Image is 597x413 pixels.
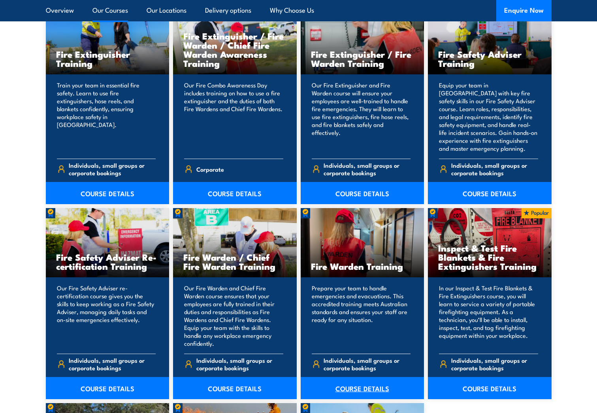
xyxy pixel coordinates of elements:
p: In our Inspect & Test Fire Blankets & Fire Extinguishers course, you will learn to service a vari... [439,284,538,347]
h3: Inspect & Test Fire Blankets & Fire Extinguishers Training [438,243,541,271]
a: COURSE DETAILS [301,377,424,399]
h3: Fire Extinguisher / Fire Warden / Chief Fire Warden Awareness Training [183,31,286,68]
h3: Fire Warden / Chief Fire Warden Training [183,252,286,271]
h3: Fire Extinguisher / Fire Warden Training [311,49,414,68]
a: COURSE DETAILS [46,182,169,204]
span: Individuals, small groups or corporate bookings [69,161,156,176]
a: COURSE DETAILS [428,377,552,399]
p: Prepare your team to handle emergencies and evacuations. This accredited training meets Australia... [312,284,411,347]
span: Individuals, small groups or corporate bookings [196,356,283,371]
h3: Fire Extinguisher Training [56,49,159,68]
p: Equip your team in [GEOGRAPHIC_DATA] with key fire safety skills in our Fire Safety Adviser cours... [439,81,538,152]
p: Our Fire Extinguisher and Fire Warden course will ensure your employees are well-trained to handl... [312,81,411,152]
a: COURSE DETAILS [46,377,169,399]
span: Individuals, small groups or corporate bookings [324,356,411,371]
span: Individuals, small groups or corporate bookings [69,356,156,371]
p: Our Fire Combo Awareness Day includes training on how to use a fire extinguisher and the duties o... [184,81,283,152]
span: Individuals, small groups or corporate bookings [451,161,538,176]
h3: Fire Safety Adviser Re-certification Training [56,252,159,271]
p: Train your team in essential fire safety. Learn to use fire extinguishers, hose reels, and blanke... [57,81,156,152]
h3: Fire Safety Adviser Training [438,49,541,68]
p: Our Fire Safety Adviser re-certification course gives you the skills to keep working as a Fire Sa... [57,284,156,347]
span: Individuals, small groups or corporate bookings [451,356,538,371]
a: COURSE DETAILS [173,377,297,399]
span: Individuals, small groups or corporate bookings [324,161,411,176]
span: Corporate [196,163,224,175]
a: COURSE DETAILS [173,182,297,204]
p: Our Fire Warden and Chief Fire Warden course ensures that your employees are fully trained in the... [184,284,283,347]
h3: Fire Warden Training [311,261,414,271]
a: COURSE DETAILS [428,182,552,204]
a: COURSE DETAILS [301,182,424,204]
